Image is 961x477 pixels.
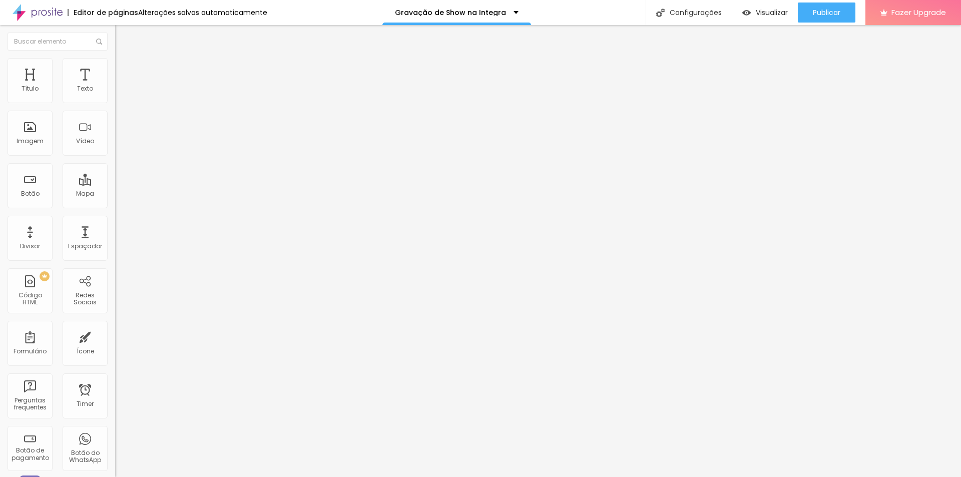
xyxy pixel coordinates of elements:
[756,9,788,17] span: Visualizar
[8,33,108,51] input: Buscar elemento
[68,243,102,250] div: Espaçador
[395,9,506,16] p: Gravação de Show na Integra
[732,3,798,23] button: Visualizar
[96,39,102,45] img: Icone
[22,85,39,92] div: Título
[813,9,840,17] span: Publicar
[77,348,94,355] div: Ícone
[17,138,44,145] div: Imagem
[77,85,93,92] div: Texto
[76,138,94,145] div: Vídeo
[76,190,94,197] div: Mapa
[742,9,751,17] img: view-1.svg
[891,8,946,17] span: Fazer Upgrade
[65,449,105,464] div: Botão do WhatsApp
[20,243,40,250] div: Divisor
[10,447,50,461] div: Botão de pagamento
[14,348,47,355] div: Formulário
[21,190,40,197] div: Botão
[10,397,50,411] div: Perguntas frequentes
[138,9,267,16] div: Alterações salvas automaticamente
[798,3,855,23] button: Publicar
[656,9,665,17] img: Icone
[65,292,105,306] div: Redes Sociais
[10,292,50,306] div: Código HTML
[68,9,138,16] div: Editor de páginas
[77,400,94,407] div: Timer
